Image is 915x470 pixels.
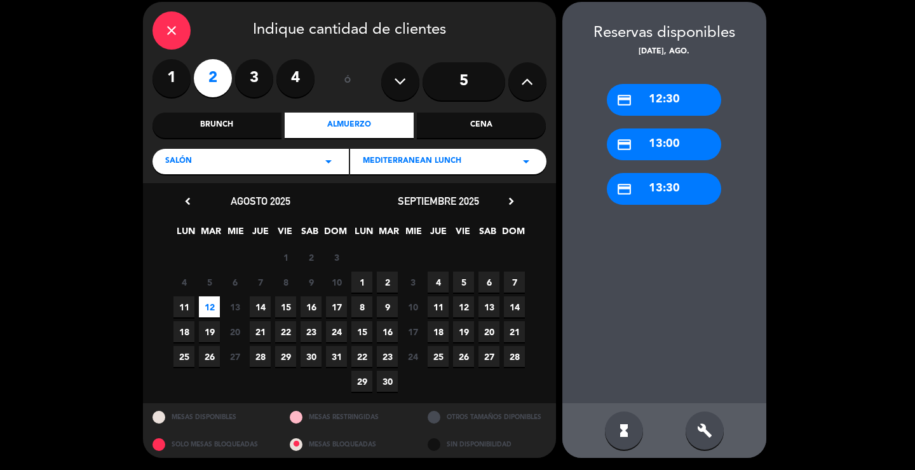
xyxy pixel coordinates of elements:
[562,46,766,59] div: [DATE], ago.
[299,224,320,245] span: SAB
[697,423,712,438] i: build
[143,431,281,458] div: SOLO MESAS BLOQUEADAS
[616,423,632,438] i: hourglass_full
[164,23,179,38] i: close
[235,59,273,97] label: 3
[301,296,322,317] span: 16
[428,321,449,342] span: 18
[402,272,423,293] span: 3
[377,272,398,293] span: 2
[326,296,347,317] span: 17
[250,272,271,293] span: 7
[250,321,271,342] span: 21
[301,321,322,342] span: 23
[200,224,221,245] span: MAR
[199,296,220,317] span: 12
[562,21,766,46] div: Reservas disponibles
[326,321,347,342] span: 24
[518,154,534,169] i: arrow_drop_down
[224,321,245,342] span: 20
[274,224,295,245] span: VIE
[616,137,632,153] i: credit_card
[607,128,721,160] div: 13:00
[173,272,194,293] span: 4
[418,431,556,458] div: SIN DISPONIBILIDAD
[428,272,449,293] span: 4
[351,296,372,317] span: 8
[504,321,525,342] span: 21
[377,321,398,342] span: 16
[324,224,345,245] span: DOM
[398,195,479,207] span: septiembre 2025
[275,296,296,317] span: 15
[377,346,398,367] span: 23
[224,296,245,317] span: 13
[607,84,721,116] div: 12:30
[453,272,474,293] span: 5
[377,296,398,317] span: 9
[616,92,632,108] i: credit_card
[478,296,499,317] span: 13
[452,224,473,245] span: VIE
[453,296,474,317] span: 12
[250,296,271,317] span: 14
[505,195,518,208] i: chevron_right
[143,403,281,431] div: MESAS DISPONIBLES
[616,181,632,197] i: credit_card
[428,224,449,245] span: JUE
[276,59,315,97] label: 4
[224,346,245,367] span: 27
[477,224,498,245] span: SAB
[504,272,525,293] span: 7
[402,321,423,342] span: 17
[285,113,414,138] div: Almuerzo
[225,224,246,245] span: MIE
[417,113,546,138] div: Cena
[194,59,232,97] label: 2
[224,272,245,293] span: 6
[607,173,721,205] div: 13:30
[402,346,423,367] span: 24
[301,247,322,268] span: 2
[199,272,220,293] span: 5
[351,346,372,367] span: 22
[275,247,296,268] span: 1
[199,321,220,342] span: 19
[428,296,449,317] span: 11
[275,272,296,293] span: 8
[326,247,347,268] span: 3
[181,195,194,208] i: chevron_left
[321,154,336,169] i: arrow_drop_down
[478,321,499,342] span: 20
[165,155,192,168] span: Salón
[453,346,474,367] span: 26
[428,346,449,367] span: 25
[377,371,398,392] span: 30
[326,346,347,367] span: 31
[301,272,322,293] span: 9
[353,224,374,245] span: LUN
[418,403,556,431] div: OTROS TAMAÑOS DIPONIBLES
[275,346,296,367] span: 29
[478,346,499,367] span: 27
[363,155,461,168] span: Mediterranean Lunch
[231,195,290,207] span: agosto 2025
[327,59,369,104] div: ó
[504,346,525,367] span: 28
[301,346,322,367] span: 30
[502,224,523,245] span: DOM
[403,224,424,245] span: MIE
[173,296,194,317] span: 11
[326,272,347,293] span: 10
[453,321,474,342] span: 19
[504,296,525,317] span: 14
[152,59,191,97] label: 1
[280,431,418,458] div: MESAS BLOQUEADAS
[199,346,220,367] span: 26
[402,296,423,317] span: 10
[152,113,281,138] div: Brunch
[351,321,372,342] span: 15
[280,403,418,431] div: MESAS RESTRINGIDAS
[175,224,196,245] span: LUN
[351,272,372,293] span: 1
